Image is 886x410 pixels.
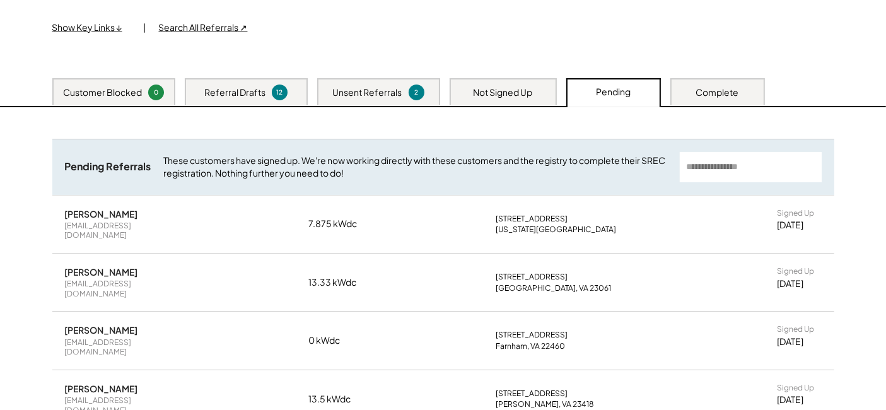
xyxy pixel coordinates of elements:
div: 13.33 kWdc [308,276,371,289]
div: [STREET_ADDRESS] [496,330,568,340]
div: [EMAIL_ADDRESS][DOMAIN_NAME] [65,279,185,298]
div: Pending Referrals [65,160,151,173]
div: Signed Up [777,266,814,276]
div: | [144,21,146,34]
div: [STREET_ADDRESS] [496,214,568,224]
div: [US_STATE][GEOGRAPHIC_DATA] [496,225,616,235]
div: 0 [150,88,162,97]
div: [EMAIL_ADDRESS][DOMAIN_NAME] [65,337,185,357]
div: [PERSON_NAME] [65,266,138,278]
div: 0 kWdc [308,334,371,347]
div: Not Signed Up [474,86,533,99]
div: 12 [274,88,286,97]
div: [GEOGRAPHIC_DATA], VA 23061 [496,283,611,293]
div: Signed Up [777,324,814,334]
div: Signed Up [777,383,814,393]
div: [DATE] [777,219,803,231]
div: [STREET_ADDRESS] [496,272,568,282]
div: [STREET_ADDRESS] [496,389,568,399]
div: [PERSON_NAME] [65,383,138,394]
div: These customers have signed up. We're now working directly with these customers and the registry ... [164,155,667,179]
div: Unsent Referrals [333,86,402,99]
div: [EMAIL_ADDRESS][DOMAIN_NAME] [65,221,185,240]
div: [PERSON_NAME] [65,208,138,220]
div: Customer Blocked [63,86,142,99]
div: Show Key Links ↓ [52,21,131,34]
div: Pending [596,86,631,98]
div: [DATE] [777,336,803,348]
div: Farnham, VA 22460 [496,341,565,351]
div: [PERSON_NAME] [65,324,138,336]
div: 2 [411,88,423,97]
div: Complete [696,86,739,99]
div: Referral Drafts [204,86,265,99]
div: [PERSON_NAME], VA 23418 [496,399,594,409]
div: [DATE] [777,278,803,290]
div: 13.5 kWdc [308,393,371,406]
div: 7.875 kWdc [308,218,371,230]
div: Search All Referrals ↗ [159,21,248,34]
div: Signed Up [777,208,814,218]
div: [DATE] [777,394,803,406]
